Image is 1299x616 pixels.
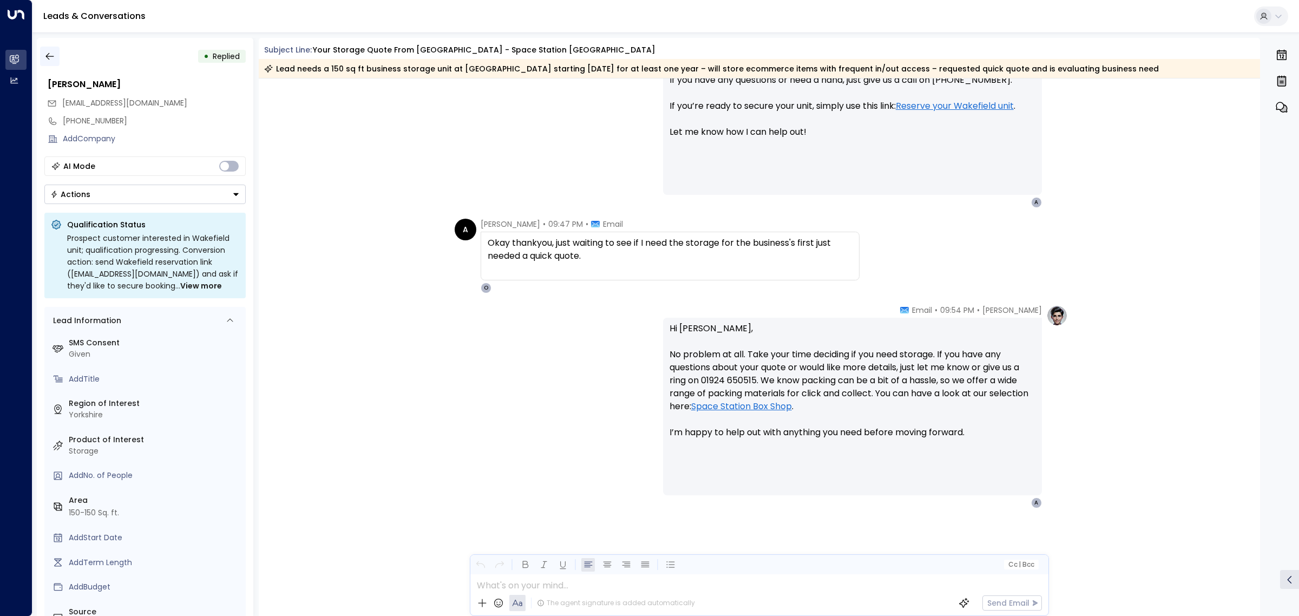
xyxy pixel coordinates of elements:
div: Button group with a nested menu [44,185,246,204]
span: Email [912,305,932,316]
div: A [1031,497,1042,508]
div: Lead needs a 150 sq ft business storage unit at [GEOGRAPHIC_DATA] starting [DATE] for at least on... [264,63,1159,74]
div: The agent signature is added automatically [537,598,695,608]
img: profile-logo.png [1046,305,1068,326]
span: Subject Line: [264,44,312,55]
span: alfiej14gibson@gmail.com [62,97,187,109]
span: Email [603,219,623,230]
div: [PHONE_NUMBER] [63,115,246,127]
label: Region of Interest [69,398,241,409]
label: SMS Consent [69,337,241,349]
button: Redo [493,558,506,572]
p: Qualification Status [67,219,239,230]
div: [PERSON_NAME] [48,78,246,91]
div: A [1031,197,1042,208]
div: Prospect customer interested in Wakefield unit; qualification progressing. Conversion action: sen... [67,232,239,292]
a: Reserve your Wakefield unit [896,100,1014,113]
span: • [586,219,588,230]
label: Product of Interest [69,434,241,445]
span: [EMAIL_ADDRESS][DOMAIN_NAME] [62,97,187,108]
div: Actions [50,189,90,199]
div: Lead Information [49,315,121,326]
button: Undo [474,558,487,572]
div: 150-150 Sq. ft. [69,507,119,519]
label: Area [69,495,241,506]
a: Space Station Box Shop [691,400,792,413]
p: Hi [PERSON_NAME], No problem at all. Take your time deciding if you need storage. If you have any... [670,322,1035,452]
span: [PERSON_NAME] [481,219,540,230]
div: • [204,47,209,66]
div: AddTerm Length [69,557,241,568]
span: View more [180,280,222,292]
div: O [481,283,491,293]
div: Storage [69,445,241,457]
div: A [455,219,476,240]
span: • [977,305,980,316]
span: • [543,219,546,230]
span: [PERSON_NAME] [982,305,1042,316]
div: Given [69,349,241,360]
div: AddCompany [63,133,246,145]
div: Okay thankyou, just waiting to see if I need the storage for the business's first just needed a q... [488,237,852,263]
div: AddTitle [69,373,241,385]
button: Cc|Bcc [1003,560,1038,570]
span: | [1019,561,1021,568]
a: Leads & Conversations [43,10,146,22]
button: Actions [44,185,246,204]
div: Your storage quote from [GEOGRAPHIC_DATA] - Space Station [GEOGRAPHIC_DATA] [313,44,655,56]
span: 09:47 PM [548,219,583,230]
span: Cc Bcc [1008,561,1034,568]
div: AddBudget [69,581,241,593]
div: AI Mode [63,161,95,172]
span: Replied [213,51,240,62]
div: AddNo. of People [69,470,241,481]
span: • [935,305,937,316]
div: Yorkshire [69,409,241,421]
div: AddStart Date [69,532,241,543]
span: 09:54 PM [940,305,974,316]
